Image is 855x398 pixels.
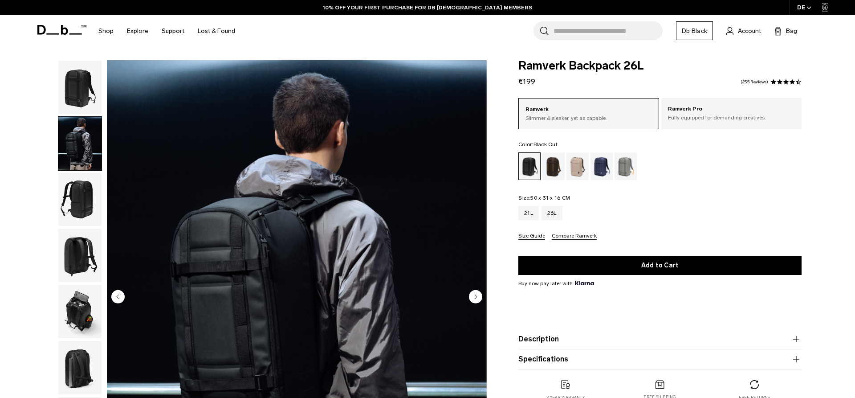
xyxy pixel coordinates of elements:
[58,117,102,170] img: Ramverk Backpack 26L Black Out
[58,341,102,395] button: Ramverk Backpack 26L Black Out
[58,116,102,171] button: Ramverk Backpack 26L Black Out
[575,281,594,285] img: {"height" => 20, "alt" => "Klarna"}
[58,172,102,227] button: Ramverk Backpack 26L Black Out
[518,256,802,275] button: Add to Cart
[668,105,795,114] p: Ramverk Pro
[58,60,102,115] button: Ramverk Backpack 26L Black Out
[518,142,558,147] legend: Color:
[518,206,539,220] a: 21L
[518,354,802,365] button: Specifications
[518,60,802,72] span: Ramverk Backpack 26L
[615,152,637,180] a: Sand Grey
[162,15,184,47] a: Support
[566,152,589,180] a: Fogbow Beige
[58,341,102,394] img: Ramverk Backpack 26L Black Out
[525,105,652,114] p: Ramverk
[552,233,597,240] button: Compare Ramverk
[542,152,565,180] a: Espresso
[98,15,114,47] a: Shop
[530,195,570,201] span: 50 x 31 x 16 CM
[58,285,102,338] img: Ramverk Backpack 26L Black Out
[58,229,102,282] img: Ramverk Backpack 26L Black Out
[525,114,652,122] p: Slimmer & sleaker, yet as capable.
[58,61,102,114] img: Ramverk Backpack 26L Black Out
[127,15,148,47] a: Explore
[323,4,532,12] a: 10% OFF YOUR FIRST PURCHASE FOR DB [DEMOGRAPHIC_DATA] MEMBERS
[198,15,235,47] a: Lost & Found
[111,290,125,305] button: Previous slide
[518,334,802,345] button: Description
[774,25,797,36] button: Bag
[738,26,761,36] span: Account
[518,279,594,287] span: Buy now pay later with
[590,152,613,180] a: Blue Hour
[518,233,545,240] button: Size Guide
[58,173,102,226] img: Ramverk Backpack 26L Black Out
[541,206,562,220] a: 26L
[518,152,541,180] a: Black Out
[676,21,713,40] a: Db Black
[533,141,558,148] span: Black Out
[726,25,761,36] a: Account
[469,290,482,305] button: Next slide
[92,15,242,47] nav: Main Navigation
[518,195,570,201] legend: Size:
[518,77,535,86] span: €199
[661,98,802,128] a: Ramverk Pro Fully equipped for demanding creatives.
[786,26,797,36] span: Bag
[741,80,768,84] a: 235 reviews
[668,114,795,122] p: Fully equipped for demanding creatives.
